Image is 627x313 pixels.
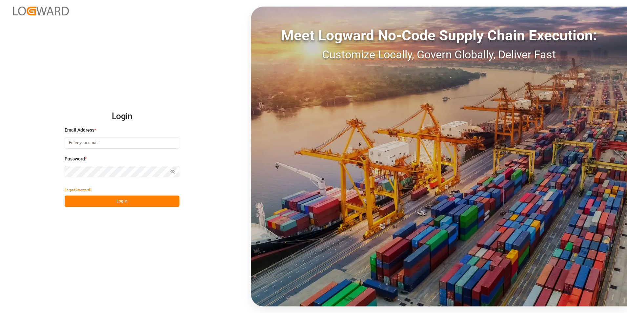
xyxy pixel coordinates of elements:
[65,156,85,162] span: Password
[65,196,179,207] button: Log In
[13,7,69,15] img: Logward_new_orange.png
[65,106,179,127] h2: Login
[65,137,179,149] input: Enter your email
[65,184,91,196] button: Forgot Password?
[65,127,94,134] span: Email Address
[251,46,627,63] div: Customize Locally, Govern Globally, Deliver Fast
[251,25,627,46] div: Meet Logward No-Code Supply Chain Execution:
